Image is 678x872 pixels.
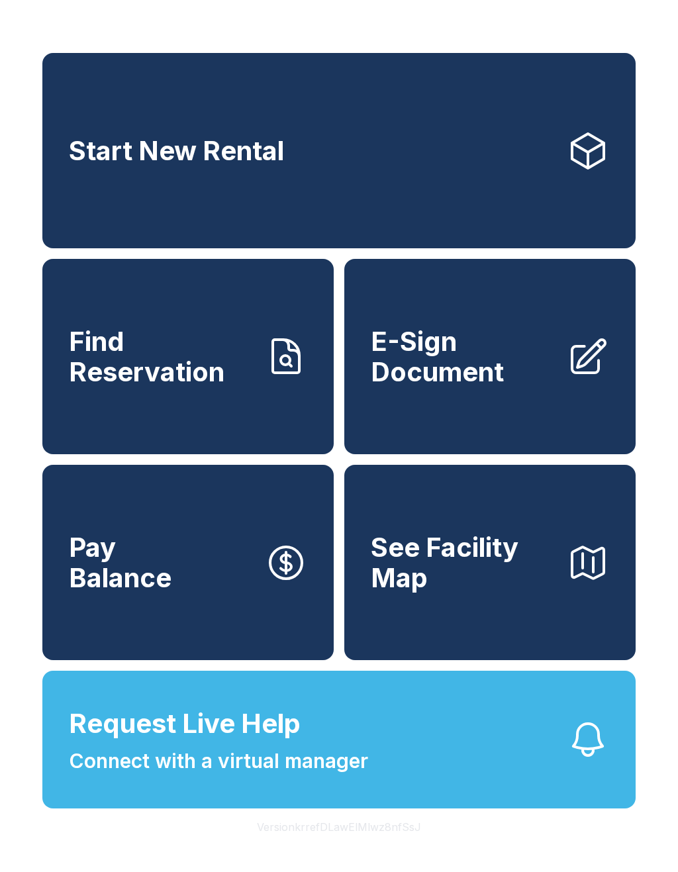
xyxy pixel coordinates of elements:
[42,465,334,660] button: PayBalance
[246,808,432,846] button: VersionkrrefDLawElMlwz8nfSsJ
[69,136,284,166] span: Start New Rental
[42,671,636,808] button: Request Live HelpConnect with a virtual manager
[42,259,334,454] a: Find Reservation
[69,532,171,593] span: Pay Balance
[69,326,254,387] span: Find Reservation
[371,532,556,593] span: See Facility Map
[69,704,301,744] span: Request Live Help
[344,465,636,660] button: See Facility Map
[42,53,636,248] a: Start New Rental
[69,746,368,776] span: Connect with a virtual manager
[371,326,556,387] span: E-Sign Document
[344,259,636,454] a: E-Sign Document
